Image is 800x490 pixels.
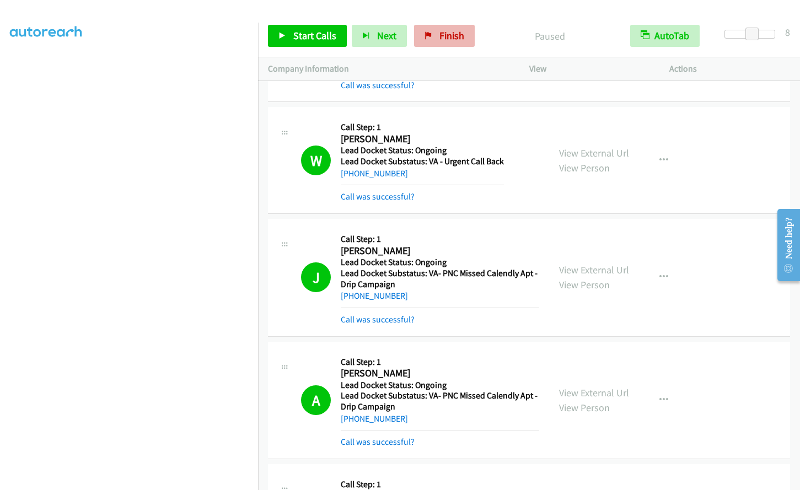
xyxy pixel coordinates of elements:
a: Call was successful? [341,314,415,325]
span: Start Calls [293,29,336,42]
h5: Lead Docket Status: Ongoing [341,380,539,391]
h1: J [301,262,331,292]
button: AutoTab [630,25,700,47]
a: Call was successful? [341,437,415,447]
a: Start Calls [268,25,347,47]
h2: [PERSON_NAME] [341,133,504,146]
h5: Lead Docket Substatus: VA- PNC Missed Calendly Apt - Drip Campaign [341,390,539,412]
a: View External Url [559,147,629,159]
h2: [PERSON_NAME] [341,245,539,257]
a: Call was successful? [341,191,415,202]
a: Call was successful? [341,80,415,90]
a: Finish [414,25,475,47]
div: 8 [785,25,790,40]
h5: Lead Docket Status: Ongoing [341,257,539,268]
h5: Call Step: 1 [341,234,539,245]
a: [PHONE_NUMBER] [341,413,408,424]
a: [PHONE_NUMBER] [341,290,408,301]
h2: [PERSON_NAME] [341,367,539,380]
button: Next [352,25,407,47]
h5: Lead Docket Status: Ongoing [341,145,504,156]
a: [PHONE_NUMBER] [341,168,408,179]
h1: A [301,385,331,415]
a: View Person [559,161,610,174]
a: View Person [559,278,610,291]
span: Next [377,29,396,42]
span: Finish [439,29,464,42]
h1: W [301,146,331,175]
h5: Lead Docket Substatus: VA- PNC Missed Calendly Apt - Drip Campaign [341,268,539,289]
h5: Call Step: 1 [341,357,539,368]
p: Paused [490,29,610,44]
iframe: Resource Center [768,201,800,289]
h5: Call Step: 1 [341,122,504,133]
a: View Person [559,401,610,414]
h5: Call Step: 1 [341,479,504,490]
p: View [529,62,650,76]
h5: Lead Docket Substatus: VA - Urgent Call Back [341,156,504,167]
p: Actions [669,62,790,76]
p: Company Information [268,62,509,76]
a: View External Url [559,386,629,399]
a: View External Url [559,263,629,276]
